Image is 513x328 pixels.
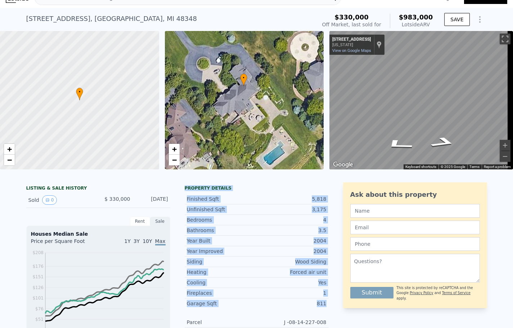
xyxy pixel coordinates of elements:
[444,13,469,26] button: SAVE
[35,306,44,311] tspan: $76
[4,144,15,155] a: Zoom in
[76,89,83,95] span: •
[257,248,327,255] div: 2004
[187,269,257,276] div: Heating
[257,237,327,244] div: 2004
[257,206,327,213] div: 3,175
[155,238,166,245] span: Max
[399,13,433,21] span: $983,000
[410,291,433,295] a: Privacy Policy
[332,37,371,43] div: [STREET_ADDRESS]
[172,145,176,154] span: +
[124,238,130,244] span: 1Y
[257,300,327,307] div: 811
[240,75,247,81] span: •
[334,13,369,21] span: $330,000
[7,155,12,164] span: −
[169,144,180,155] a: Zoom in
[187,279,257,286] div: Cooling
[187,216,257,223] div: Bedrooms
[187,248,257,255] div: Year Improved
[350,237,480,251] input: Phone
[42,195,57,205] button: View historical data
[405,164,436,169] button: Keyboard shortcuts
[396,285,480,301] div: This site is protected by reCAPTCHA and the Google and apply.
[26,185,170,192] div: LISTING & SALE HISTORY
[332,43,371,47] div: [US_STATE]
[187,258,257,265] div: Siding
[500,140,510,151] button: Zoom in
[257,279,327,286] div: Yes
[257,269,327,276] div: Forced air unit
[332,48,371,53] a: View on Google Maps
[169,155,180,165] a: Zoom out
[28,195,93,205] div: Sold
[187,237,257,244] div: Year Built
[484,165,511,169] a: Report a problem
[350,221,480,234] input: Email
[350,287,394,298] button: Submit
[172,155,176,164] span: −
[257,289,327,297] div: 1
[350,190,480,200] div: Ask about this property
[257,319,327,326] div: J -08-14-227-008
[185,185,329,191] div: Property details
[187,319,257,326] div: Parcel
[257,216,327,223] div: 4
[350,204,480,218] input: Name
[469,165,480,169] a: Terms (opens in new tab)
[31,238,98,249] div: Price per Square Foot
[257,258,327,265] div: Wood Siding
[187,195,257,203] div: Finished Sqft
[35,317,44,322] tspan: $51
[187,289,257,297] div: Fireplaces
[150,217,170,226] div: Sale
[32,264,44,269] tspan: $176
[187,206,257,213] div: Unfinished Sqft
[7,145,12,154] span: +
[32,250,44,255] tspan: $208
[500,34,510,44] button: Toggle fullscreen view
[331,160,355,169] a: Open this area in Google Maps (opens a new window)
[136,195,168,205] div: [DATE]
[257,195,327,203] div: 5,818
[372,136,425,153] path: Go Northeast, Forest Valley Dr
[187,300,257,307] div: Garage Sqft
[104,196,130,202] span: $ 330,000
[329,31,513,169] div: Street View
[331,160,355,169] img: Google
[143,238,152,244] span: 10Y
[473,12,487,27] button: Show Options
[329,31,513,169] div: Map
[442,291,471,295] a: Terms of Service
[76,88,83,100] div: •
[322,21,381,28] div: Off Market, last sold for
[130,217,150,226] div: Rent
[420,134,467,151] path: Go West, Forest Valley Dr
[32,285,44,290] tspan: $126
[257,227,327,234] div: 3.5
[32,296,44,301] tspan: $101
[441,165,465,169] span: © 2025 Google
[399,21,433,28] div: Lotside ARV
[31,230,166,238] div: Houses Median Sale
[134,238,140,244] span: 3Y
[32,274,44,279] tspan: $151
[26,14,197,24] div: [STREET_ADDRESS] , [GEOGRAPHIC_DATA] , MI 48348
[187,227,257,234] div: Bathrooms
[377,41,382,49] a: Show location on map
[500,151,510,162] button: Zoom out
[4,155,15,165] a: Zoom out
[240,74,247,86] div: •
